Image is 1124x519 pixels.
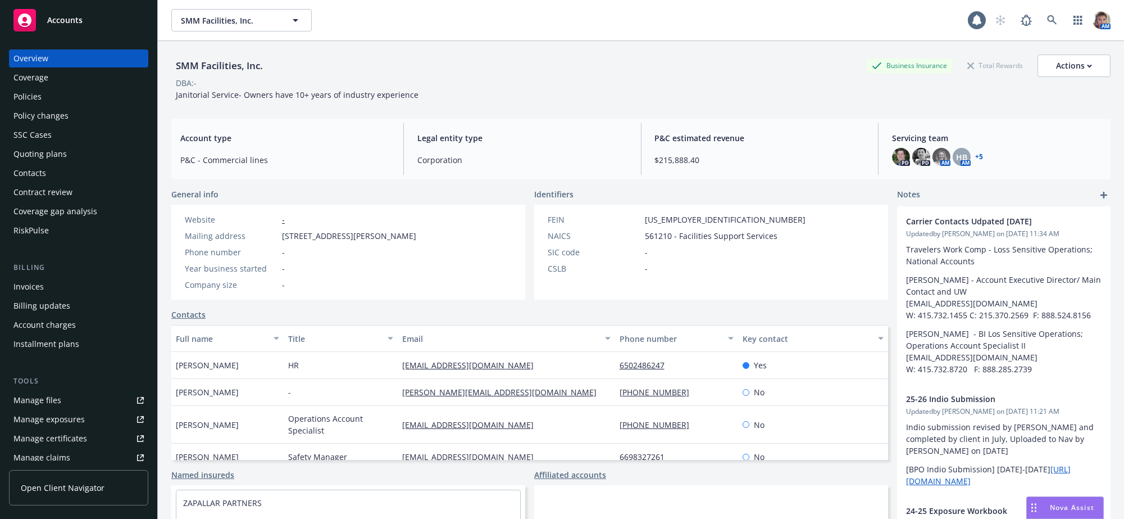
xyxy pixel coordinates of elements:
[288,413,393,436] span: Operations Account Specialist
[9,222,148,240] a: RiskPulse
[13,107,69,125] div: Policy changes
[176,359,239,371] span: [PERSON_NAME]
[9,69,148,87] a: Coverage
[1041,9,1063,31] a: Search
[13,222,49,240] div: RiskPulse
[398,325,615,352] button: Email
[1037,55,1111,77] button: Actions
[9,164,148,182] a: Contacts
[288,359,299,371] span: HR
[176,451,239,463] span: [PERSON_NAME]
[171,58,267,73] div: SMM Facilities, Inc.
[13,278,44,296] div: Invoices
[13,49,48,67] div: Overview
[932,148,950,166] img: photo
[9,107,148,125] a: Policy changes
[176,333,267,345] div: Full name
[645,246,648,258] span: -
[171,188,219,200] span: General info
[9,410,148,428] a: Manage exposures
[183,498,262,508] a: ZAPALLAR PARTNERS
[534,469,606,481] a: Affiliated accounts
[989,9,1012,31] a: Start snowing
[180,132,390,144] span: Account type
[402,387,606,398] a: [PERSON_NAME][EMAIL_ADDRESS][DOMAIN_NAME]
[171,469,234,481] a: Named insureds
[288,386,291,398] span: -
[402,419,543,430] a: [EMAIL_ADDRESS][DOMAIN_NAME]
[754,419,764,431] span: No
[13,430,87,448] div: Manage certificates
[1067,9,1089,31] a: Switch app
[645,263,648,274] span: -
[288,451,347,463] span: Safety Manager
[9,297,148,315] a: Billing updates
[185,279,277,291] div: Company size
[282,214,285,225] a: -
[620,452,674,462] a: 6698327261
[288,333,381,345] div: Title
[402,452,543,462] a: [EMAIL_ADDRESS][DOMAIN_NAME]
[1015,9,1037,31] a: Report a Bug
[548,214,640,225] div: FEIN
[13,449,70,467] div: Manage claims
[282,263,285,274] span: -
[897,188,920,202] span: Notes
[13,391,61,409] div: Manage files
[9,262,148,273] div: Billing
[906,274,1102,321] p: [PERSON_NAME] - Account Executive Director/ Main Contact and UW [EMAIL_ADDRESS][DOMAIN_NAME] W: 4...
[9,430,148,448] a: Manage certificates
[9,335,148,353] a: Installment plans
[645,230,777,242] span: 561210 - Facilities Support Services
[9,4,148,36] a: Accounts
[892,132,1102,144] span: Servicing team
[956,151,967,163] span: HB
[9,449,148,467] a: Manage claims
[892,148,910,166] img: photo
[417,154,627,166] span: Corporation
[13,88,42,106] div: Policies
[282,279,285,291] span: -
[13,145,67,163] div: Quoting plans
[866,58,953,73] div: Business Insurance
[1050,503,1094,512] span: Nova Assist
[13,297,70,315] div: Billing updates
[176,419,239,431] span: [PERSON_NAME]
[645,214,806,225] span: [US_EMPLOYER_IDENTIFICATION_NUMBER]
[738,325,888,352] button: Key contact
[975,154,983,160] a: +5
[47,16,83,25] span: Accounts
[754,451,764,463] span: No
[185,230,277,242] div: Mailing address
[171,309,206,321] a: Contacts
[402,333,598,345] div: Email
[9,126,148,144] a: SSC Cases
[620,333,722,345] div: Phone number
[548,230,640,242] div: NAICS
[743,333,871,345] div: Key contact
[282,230,416,242] span: [STREET_ADDRESS][PERSON_NAME]
[1026,497,1104,519] button: Nova Assist
[754,359,767,371] span: Yes
[185,246,277,258] div: Phone number
[620,419,698,430] a: [PHONE_NUMBER]
[9,145,148,163] a: Quoting plans
[9,183,148,201] a: Contract review
[906,505,1072,517] span: 24-25 Exposure Workbook
[912,148,930,166] img: photo
[620,360,674,371] a: 6502486247
[185,263,277,274] div: Year business started
[1056,55,1092,76] div: Actions
[9,202,148,220] a: Coverage gap analysis
[9,391,148,409] a: Manage files
[13,316,76,334] div: Account charges
[402,360,543,371] a: [EMAIL_ADDRESS][DOMAIN_NAME]
[21,482,104,494] span: Open Client Navigator
[176,77,197,89] div: DBA: -
[548,263,640,274] div: CSLB
[180,154,390,166] span: P&C - Commercial lines
[906,463,1102,487] p: [BPO Indio Submission] [DATE]-[DATE]
[171,325,284,352] button: Full name
[13,164,46,182] div: Contacts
